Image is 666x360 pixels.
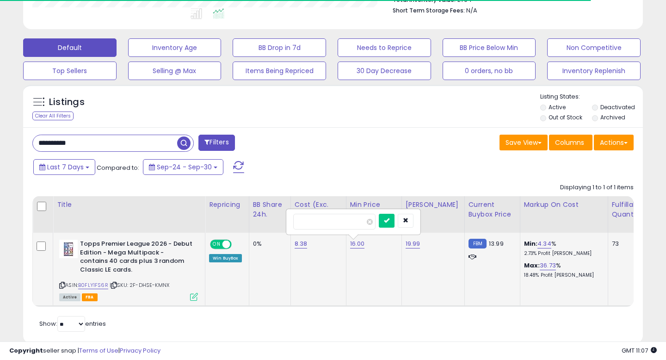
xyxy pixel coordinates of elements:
span: OFF [230,241,245,248]
button: Columns [549,135,592,150]
a: B0FLY1FS6R [78,281,108,289]
b: Topps Premier League 2026 - Debut Edition - Mega Multipack - contains 40 cards plus 3 random Clas... [80,240,192,276]
a: 36.73 [540,261,556,270]
button: Last 7 Days [33,159,95,175]
div: Min Price [350,200,398,210]
button: Selling @ Max [128,62,222,80]
span: All listings currently available for purchase on Amazon [59,293,80,301]
div: % [524,261,601,279]
label: Deactivated [600,103,635,111]
span: Sep-24 - Sep-30 [157,162,212,172]
strong: Copyright [9,346,43,355]
img: 41M4e0ic4IL._SL40_.jpg [59,240,78,258]
p: 18.48% Profit [PERSON_NAME] [524,272,601,279]
label: Out of Stock [549,113,582,121]
span: FBA [82,293,98,301]
div: 73 [612,240,641,248]
button: 30 Day Decrease [338,62,431,80]
div: ASIN: [59,240,198,300]
h5: Listings [49,96,85,109]
button: Save View [499,135,548,150]
span: 13.99 [489,239,504,248]
label: Archived [600,113,625,121]
div: Markup on Cost [524,200,604,210]
a: Privacy Policy [120,346,160,355]
span: Compared to: [97,163,139,172]
small: FBM [469,239,487,248]
a: 19.99 [406,239,420,248]
label: Active [549,103,566,111]
b: Short Term Storage Fees: [393,6,465,14]
button: BB Drop in 7d [233,38,326,57]
p: 2.73% Profit [PERSON_NAME] [524,250,601,257]
span: | SKU: 2F-DHSE-KMNX [110,281,169,289]
button: BB Price Below Min [443,38,536,57]
a: Terms of Use [79,346,118,355]
button: Non Competitive [547,38,641,57]
div: [PERSON_NAME] [406,200,461,210]
div: Current Buybox Price [469,200,516,219]
a: 16.00 [350,239,365,248]
b: Min: [524,239,538,248]
a: 8.38 [295,239,308,248]
div: Cost (Exc. VAT) [295,200,342,219]
div: Title [57,200,201,210]
div: Repricing [209,200,245,210]
button: Filters [198,135,234,151]
span: 2025-10-12 11:07 GMT [622,346,657,355]
span: N/A [466,6,477,15]
button: Sep-24 - Sep-30 [143,159,223,175]
span: Columns [555,138,584,147]
button: Items Being Repriced [233,62,326,80]
button: Needs to Reprice [338,38,431,57]
div: 0% [253,240,284,248]
div: Displaying 1 to 1 of 1 items [560,183,634,192]
span: Show: entries [39,319,106,328]
span: ON [211,241,222,248]
button: Inventory Replenish [547,62,641,80]
button: 0 orders, no bb [443,62,536,80]
b: Max: [524,261,540,270]
button: Inventory Age [128,38,222,57]
a: 4.34 [537,239,551,248]
button: Actions [594,135,634,150]
span: Last 7 Days [47,162,84,172]
p: Listing States: [540,93,643,101]
div: Win BuyBox [209,254,242,262]
div: BB Share 24h. [253,200,287,219]
th: The percentage added to the cost of goods (COGS) that forms the calculator for Min & Max prices. [520,196,608,233]
div: % [524,240,601,257]
div: Clear All Filters [32,112,74,120]
div: Fulfillable Quantity [612,200,644,219]
div: seller snap | | [9,347,160,355]
button: Top Sellers [23,62,117,80]
button: Default [23,38,117,57]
